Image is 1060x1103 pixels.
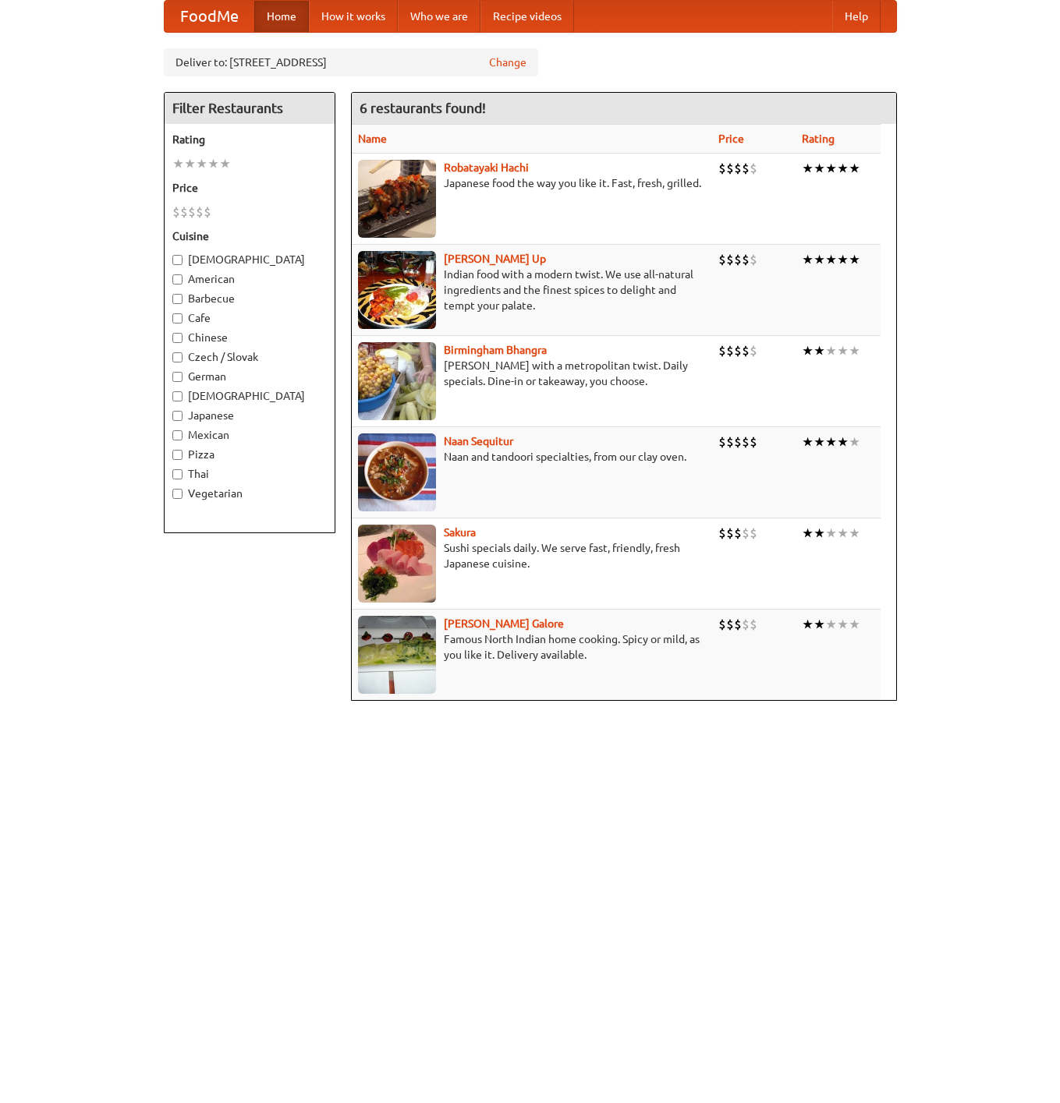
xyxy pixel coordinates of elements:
[172,408,327,423] label: Japanese
[204,203,211,221] li: $
[172,447,327,462] label: Pizza
[489,55,526,70] a: Change
[726,616,734,633] li: $
[196,155,207,172] li: ★
[849,433,860,451] li: ★
[837,342,849,359] li: ★
[825,251,837,268] li: ★
[444,617,564,630] a: [PERSON_NAME] Galore
[825,342,837,359] li: ★
[718,616,726,633] li: $
[188,203,196,221] li: $
[802,525,814,542] li: ★
[172,291,327,306] label: Barbecue
[444,253,546,265] a: [PERSON_NAME] Up
[172,450,183,460] input: Pizza
[172,330,327,345] label: Chinese
[814,616,825,633] li: ★
[444,161,529,174] a: Robatayaki Hachi
[172,486,327,501] label: Vegetarian
[207,155,219,172] li: ★
[814,251,825,268] li: ★
[172,155,184,172] li: ★
[734,342,742,359] li: $
[358,433,436,511] img: naansequitur.jpg
[172,466,327,482] label: Thai
[750,525,757,542] li: $
[172,310,327,326] label: Cafe
[172,391,183,401] input: [DEMOGRAPHIC_DATA]
[172,252,327,267] label: [DEMOGRAPHIC_DATA]
[172,352,183,362] input: Czech / Slovak
[849,160,860,177] li: ★
[444,435,513,447] a: Naan Sequitur
[172,349,327,365] label: Czech / Slovak
[172,255,183,265] input: [DEMOGRAPHIC_DATA]
[802,133,835,145] a: Rating
[172,180,327,196] h5: Price
[172,203,180,221] li: $
[742,433,750,451] li: $
[726,433,734,451] li: $
[358,449,707,465] p: Naan and tandoori specialties, from our clay oven.
[742,616,750,633] li: $
[750,251,757,268] li: $
[398,1,480,32] a: Who we are
[358,175,707,191] p: Japanese food the way you like it. Fast, fresh, grilled.
[837,251,849,268] li: ★
[358,342,436,420] img: bhangra.jpg
[837,433,849,451] li: ★
[172,294,183,304] input: Barbecue
[849,525,860,542] li: ★
[726,525,734,542] li: $
[172,388,327,404] label: [DEMOGRAPHIC_DATA]
[734,160,742,177] li: $
[742,160,750,177] li: $
[358,616,436,694] img: currygalore.jpg
[726,342,734,359] li: $
[172,427,327,443] label: Mexican
[358,358,707,389] p: [PERSON_NAME] with a metropolitan twist. Daily specials. Dine-in or takeaway, you choose.
[825,616,837,633] li: ★
[172,369,327,384] label: German
[802,160,814,177] li: ★
[750,616,757,633] li: $
[184,155,196,172] li: ★
[172,313,183,323] input: Cafe
[802,251,814,268] li: ★
[358,525,436,603] img: sakura.jpg
[734,616,742,633] li: $
[480,1,574,32] a: Recipe videos
[825,525,837,542] li: ★
[172,469,183,479] input: Thai
[802,433,814,451] li: ★
[802,616,814,633] li: ★
[172,430,183,440] input: Mexican
[309,1,398,32] a: How it works
[849,342,860,359] li: ★
[750,342,757,359] li: $
[444,344,547,356] a: Birmingham Bhangra
[825,160,837,177] li: ★
[172,274,183,285] input: American
[849,251,860,268] li: ★
[726,160,734,177] li: $
[444,526,476,539] b: Sakura
[172,372,183,382] input: German
[814,160,825,177] li: ★
[742,251,750,268] li: $
[825,433,837,451] li: ★
[814,433,825,451] li: ★
[726,251,734,268] li: $
[360,101,486,115] ng-pluralize: 6 restaurants found!
[718,525,726,542] li: $
[832,1,881,32] a: Help
[814,342,825,359] li: ★
[165,1,254,32] a: FoodMe
[802,342,814,359] li: ★
[734,433,742,451] li: $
